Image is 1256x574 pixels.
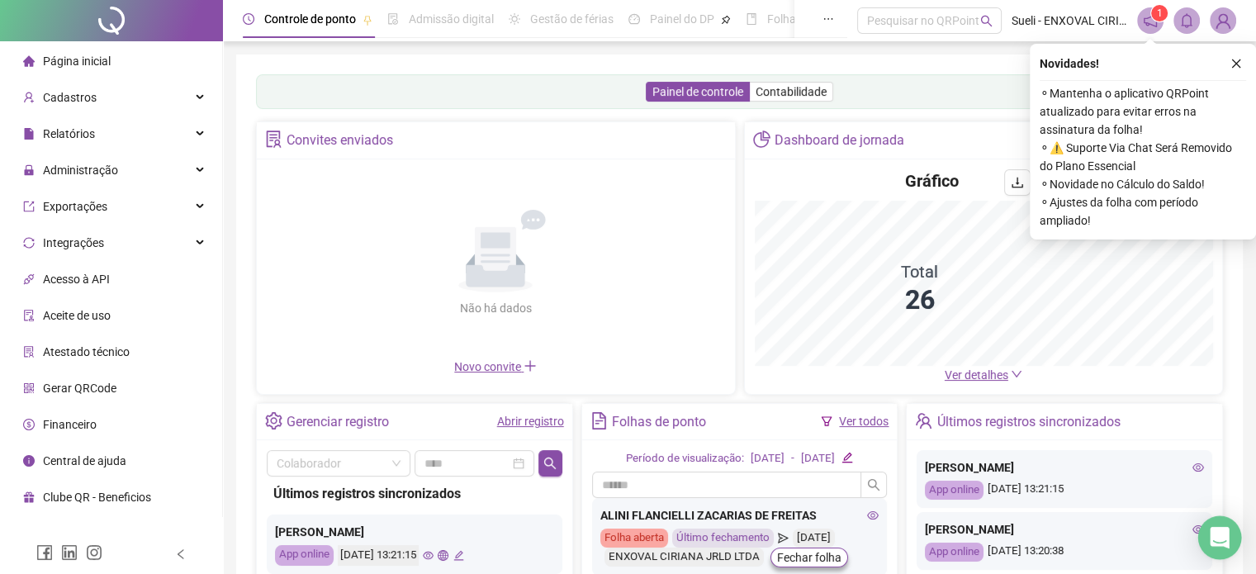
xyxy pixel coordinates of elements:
span: Gestão de férias [530,12,614,26]
span: Integrações [43,236,104,249]
span: Clube QR - Beneficios [43,491,151,504]
span: down [1011,368,1022,380]
span: global [438,550,448,561]
div: [PERSON_NAME] [275,523,554,541]
span: Página inicial [43,55,111,68]
span: Relatórios [43,127,95,140]
div: Últimos registros sincronizados [937,408,1121,436]
span: Painel do DP [650,12,714,26]
div: Últimos registros sincronizados [273,483,556,504]
div: ENXOVAL CIRIANA JRLD LTDA [604,548,764,567]
span: left [175,548,187,560]
span: file-text [590,412,608,429]
span: Admissão digital [409,12,494,26]
div: [PERSON_NAME] [925,458,1204,477]
span: sun [509,13,520,25]
span: eye [423,550,434,561]
div: [DATE] 13:21:15 [925,481,1204,500]
span: dollar [23,419,35,430]
span: edit [841,452,852,463]
button: Fechar folha [770,548,848,567]
span: ⚬ Mantenha o aplicativo QRPoint atualizado para evitar erros na assinatura da folha! [1040,84,1246,139]
span: file-done [387,13,399,25]
span: Exportações [43,200,107,213]
div: App online [925,543,983,562]
span: Financeiro [43,418,97,431]
span: team [915,412,932,429]
div: Último fechamento [672,529,774,548]
span: api [23,273,35,285]
span: export [23,201,35,212]
sup: 1 [1151,5,1168,21]
span: pushpin [721,15,731,25]
span: download [1011,176,1024,189]
div: [PERSON_NAME] [925,520,1204,538]
span: Sueli - ENXOVAL CIRIANA JRLD LTDA [1012,12,1127,30]
div: Dashboard de jornada [775,126,904,154]
span: Atestado técnico [43,345,130,358]
span: notification [1143,13,1158,28]
span: instagram [86,544,102,561]
div: Não há dados [419,299,571,317]
div: App online [275,545,334,566]
div: Open Intercom Messenger [1198,516,1242,560]
span: 1 [1157,7,1163,19]
span: pushpin [363,15,372,25]
span: gift [23,491,35,503]
span: Contabilidade [756,85,827,98]
div: [DATE] [751,450,784,467]
span: info-circle [23,455,35,467]
span: sync [23,237,35,249]
span: send [778,529,789,548]
div: Período de visualização: [626,450,744,467]
div: Gerenciar registro [287,408,389,436]
span: bell [1179,13,1194,28]
div: ALINI FLANCIELLI ZACARIAS DE FREITAS [600,506,879,524]
span: Fechar folha [777,548,841,567]
span: Aceite de uso [43,309,111,322]
span: Folha de pagamento [767,12,873,26]
span: setting [265,412,282,429]
span: Novidades ! [1040,55,1099,73]
img: 38805 [1211,8,1235,33]
span: lock [23,164,35,176]
span: search [867,478,880,491]
div: [DATE] 13:20:38 [925,543,1204,562]
div: [DATE] [801,450,835,467]
div: [DATE] [793,529,835,548]
span: file [23,128,35,140]
span: Cadastros [43,91,97,104]
span: Controle de ponto [264,12,356,26]
span: solution [23,346,35,358]
span: pie-chart [753,130,770,148]
span: close [1230,58,1242,69]
span: audit [23,310,35,321]
h4: Gráfico [905,169,959,192]
div: Convites enviados [287,126,393,154]
span: eye [1192,524,1204,535]
span: Ver detalhes [945,368,1008,382]
div: [DATE] 13:21:15 [338,545,419,566]
span: qrcode [23,382,35,394]
span: home [23,55,35,67]
span: clock-circle [243,13,254,25]
span: ellipsis [822,13,834,25]
span: user-add [23,92,35,103]
span: ⚬ ⚠️ Suporte Via Chat Será Removido do Plano Essencial [1040,139,1246,175]
a: Ver detalhes down [945,368,1022,382]
span: edit [453,550,464,561]
span: Administração [43,164,118,177]
span: eye [867,510,879,521]
span: book [746,13,757,25]
div: - [791,450,794,467]
a: Abrir registro [497,415,564,428]
span: solution [265,130,282,148]
span: ⚬ Ajustes da folha com período ampliado! [1040,193,1246,230]
span: facebook [36,544,53,561]
div: App online [925,481,983,500]
span: plus [524,359,537,372]
span: filter [821,415,832,427]
span: ⚬ Novidade no Cálculo do Saldo! [1040,175,1246,193]
span: dashboard [628,13,640,25]
span: search [980,15,993,27]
